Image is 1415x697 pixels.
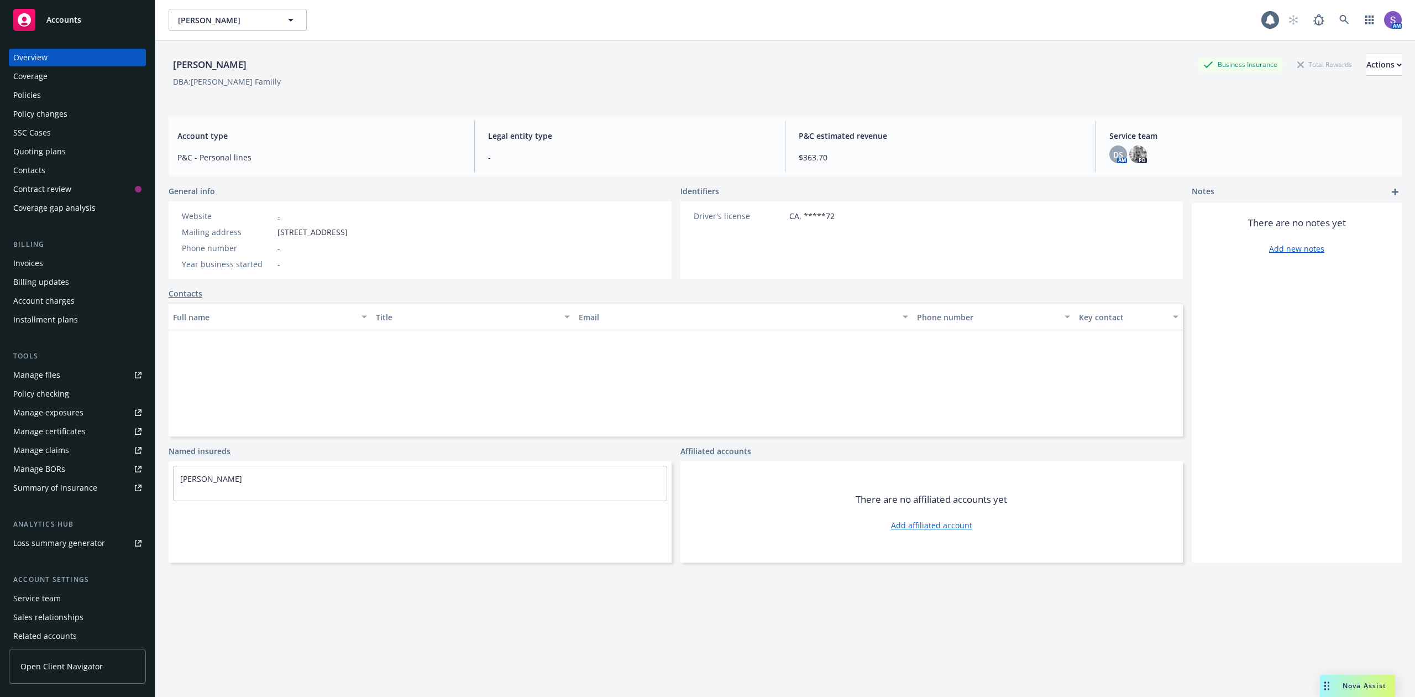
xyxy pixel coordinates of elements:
div: Manage certificates [13,423,86,440]
span: Legal entity type [488,130,772,142]
span: Notes [1192,185,1214,199]
a: Related accounts [9,627,146,645]
div: Analytics hub [9,519,146,530]
div: Manage exposures [13,404,83,422]
div: Year business started [182,258,273,270]
button: Actions [1366,54,1402,76]
a: Add new notes [1269,243,1324,254]
span: Accounts [46,15,81,24]
div: Policy changes [13,105,67,123]
span: P&C - Personal lines [177,152,461,163]
div: Driver's license [694,210,785,222]
div: Coverage [13,67,48,85]
button: Key contact [1075,304,1183,330]
button: [PERSON_NAME] [169,9,307,31]
a: Manage exposures [9,404,146,422]
a: Installment plans [9,311,146,329]
div: Total Rewards [1292,58,1358,71]
a: Manage certificates [9,423,146,440]
div: Installment plans [13,311,78,329]
div: Manage BORs [13,460,65,478]
div: Key contact [1079,311,1166,323]
div: Contacts [13,162,45,179]
span: [STREET_ADDRESS] [277,226,348,238]
a: Policy checking [9,385,146,403]
div: Invoices [13,254,43,272]
span: P&C estimated revenue [799,130,1082,142]
a: SSC Cases [9,124,146,142]
span: General info [169,185,215,197]
a: Account charges [9,292,146,310]
div: Account settings [9,574,146,585]
button: Full name [169,304,371,330]
div: Manage files [13,366,60,384]
a: Coverage gap analysis [9,199,146,217]
a: Search [1333,9,1355,31]
div: Policies [13,86,41,104]
span: $363.70 [799,152,1082,163]
img: photo [1384,11,1402,29]
a: Sales relationships [9,608,146,626]
a: Policy changes [9,105,146,123]
div: Related accounts [13,627,77,645]
a: Start snowing [1282,9,1304,31]
a: Report a Bug [1308,9,1330,31]
a: Invoices [9,254,146,272]
a: Add affiliated account [891,519,972,531]
a: Billing updates [9,273,146,291]
span: Identifiers [680,185,719,197]
span: Open Client Navigator [20,660,103,672]
div: Drag to move [1320,675,1334,697]
div: Service team [13,590,61,607]
button: Phone number [913,304,1075,330]
div: Actions [1366,54,1402,75]
span: Nova Assist [1343,681,1386,690]
span: - [488,152,772,163]
div: SSC Cases [13,124,51,142]
div: Phone number [917,311,1058,323]
a: Quoting plans [9,143,146,160]
a: [PERSON_NAME] [180,474,242,484]
a: Coverage [9,67,146,85]
a: Contacts [169,288,202,299]
div: DBA: [PERSON_NAME] Famiily [173,76,281,87]
a: Overview [9,49,146,66]
div: Contract review [13,180,71,198]
div: Website [182,210,273,222]
span: There are no notes yet [1248,216,1346,230]
a: - [277,211,280,221]
div: [PERSON_NAME] [169,58,251,72]
div: Coverage gap analysis [13,199,96,217]
a: Loss summary generator [9,534,146,552]
div: Policy checking [13,385,69,403]
a: Summary of insurance [9,479,146,497]
div: Billing [9,239,146,250]
span: DS [1113,149,1123,160]
a: add [1388,185,1402,199]
div: Sales relationships [13,608,83,626]
a: Policies [9,86,146,104]
div: Email [579,311,896,323]
div: Loss summary generator [13,534,105,552]
div: Summary of insurance [13,479,97,497]
img: photo [1129,145,1147,163]
span: There are no affiliated accounts yet [856,493,1007,506]
a: Contacts [9,162,146,179]
div: Tools [9,351,146,362]
div: Phone number [182,242,273,254]
div: Quoting plans [13,143,66,160]
button: Title [371,304,574,330]
button: Nova Assist [1320,675,1395,697]
div: Manage claims [13,441,69,459]
span: Account type [177,130,461,142]
a: Named insureds [169,445,230,457]
div: Billing updates [13,273,69,291]
div: Full name [173,311,355,323]
span: [PERSON_NAME] [178,14,274,26]
a: Manage BORs [9,460,146,478]
a: Service team [9,590,146,607]
a: Manage files [9,366,146,384]
a: Manage claims [9,441,146,459]
span: - [277,258,280,270]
